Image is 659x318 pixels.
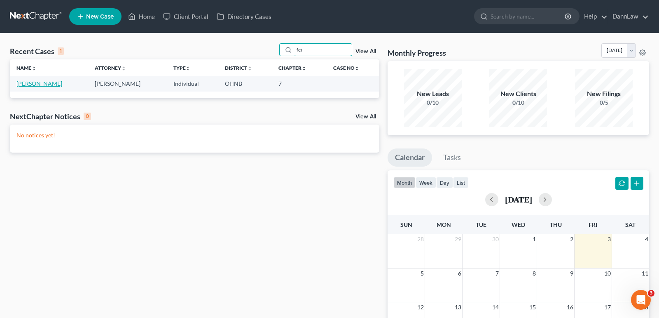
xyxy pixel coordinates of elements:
div: 0 [84,113,91,120]
span: 9 [569,269,574,278]
td: 7 [272,76,327,91]
button: week [416,177,436,188]
span: 2 [569,234,574,244]
a: Tasks [436,148,468,167]
i: unfold_more [355,66,360,71]
span: 30 [491,234,500,244]
span: 28 [416,234,425,244]
span: 1 [532,234,537,244]
button: list [453,177,469,188]
span: Wed [512,221,525,228]
a: Attorneyunfold_more [95,65,126,71]
a: Home [124,9,159,24]
input: Search by name... [491,9,566,24]
h3: Monthly Progress [388,48,446,58]
div: 0/10 [404,99,462,107]
a: Nameunfold_more [16,65,36,71]
td: OHNB [218,76,272,91]
span: New Case [86,14,114,20]
span: Fri [589,221,597,228]
span: 5 [420,269,425,278]
span: 3 [607,234,612,244]
button: month [393,177,416,188]
span: 4 [644,234,649,244]
i: unfold_more [31,66,36,71]
div: New Filings [575,89,633,99]
i: unfold_more [186,66,191,71]
i: unfold_more [301,66,306,71]
div: 0/5 [575,99,633,107]
div: New Clients [489,89,547,99]
span: 10 [603,269,612,278]
iframe: Intercom live chat [631,290,651,310]
a: Typeunfold_more [173,65,191,71]
a: Districtunfold_more [225,65,252,71]
a: Case Nounfold_more [333,65,360,71]
span: Sun [400,221,412,228]
i: unfold_more [121,66,126,71]
a: Directory Cases [213,9,276,24]
span: Tue [476,221,486,228]
div: Recent Cases [10,46,64,56]
div: New Leads [404,89,462,99]
span: Thu [550,221,562,228]
span: Mon [437,221,451,228]
td: Individual [167,76,218,91]
p: No notices yet! [16,131,373,139]
a: View All [355,114,376,120]
a: Chapterunfold_more [278,65,306,71]
span: 3 [648,290,654,297]
a: Client Portal [159,9,213,24]
span: 17 [603,302,612,312]
span: 12 [416,302,425,312]
span: 11 [641,269,649,278]
div: NextChapter Notices [10,111,91,121]
i: unfold_more [247,66,252,71]
span: 14 [491,302,500,312]
span: 6 [457,269,462,278]
span: Sat [625,221,636,228]
span: 7 [495,269,500,278]
a: Help [580,9,608,24]
td: [PERSON_NAME] [88,76,166,91]
a: Calendar [388,148,432,167]
div: 0/10 [489,99,547,107]
h2: [DATE] [505,195,532,204]
button: day [436,177,453,188]
span: 13 [454,302,462,312]
a: View All [355,49,376,54]
span: 29 [454,234,462,244]
a: DannLaw [608,9,649,24]
span: 8 [532,269,537,278]
a: [PERSON_NAME] [16,80,62,87]
div: 1 [58,47,64,55]
input: Search by name... [294,44,352,56]
span: 16 [566,302,574,312]
span: 15 [528,302,537,312]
